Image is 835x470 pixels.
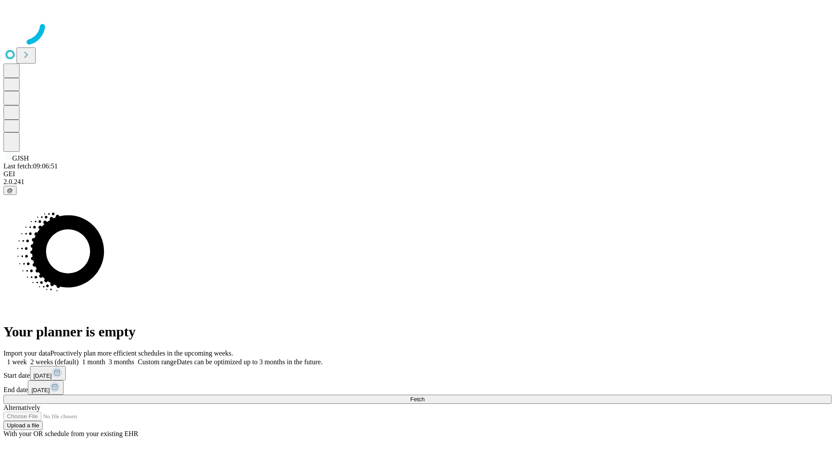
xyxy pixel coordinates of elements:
[7,187,13,194] span: @
[3,349,50,357] span: Import your data
[30,358,79,366] span: 2 weeks (default)
[3,162,58,170] span: Last fetch: 09:06:51
[177,358,322,366] span: Dates can be optimized up to 3 months in the future.
[7,358,27,366] span: 1 week
[30,366,66,380] button: [DATE]
[3,178,832,186] div: 2.0.241
[3,430,138,437] span: With your OR schedule from your existing EHR
[109,358,134,366] span: 3 months
[3,421,43,430] button: Upload a file
[3,186,17,195] button: @
[3,170,832,178] div: GEI
[12,154,29,162] span: GJSH
[410,396,424,403] span: Fetch
[3,324,832,340] h1: Your planner is empty
[82,358,105,366] span: 1 month
[3,404,40,411] span: Alternatively
[138,358,177,366] span: Custom range
[3,380,832,395] div: End date
[31,387,50,393] span: [DATE]
[3,366,832,380] div: Start date
[28,380,63,395] button: [DATE]
[33,373,52,379] span: [DATE]
[50,349,233,357] span: Proactively plan more efficient schedules in the upcoming weeks.
[3,395,832,404] button: Fetch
